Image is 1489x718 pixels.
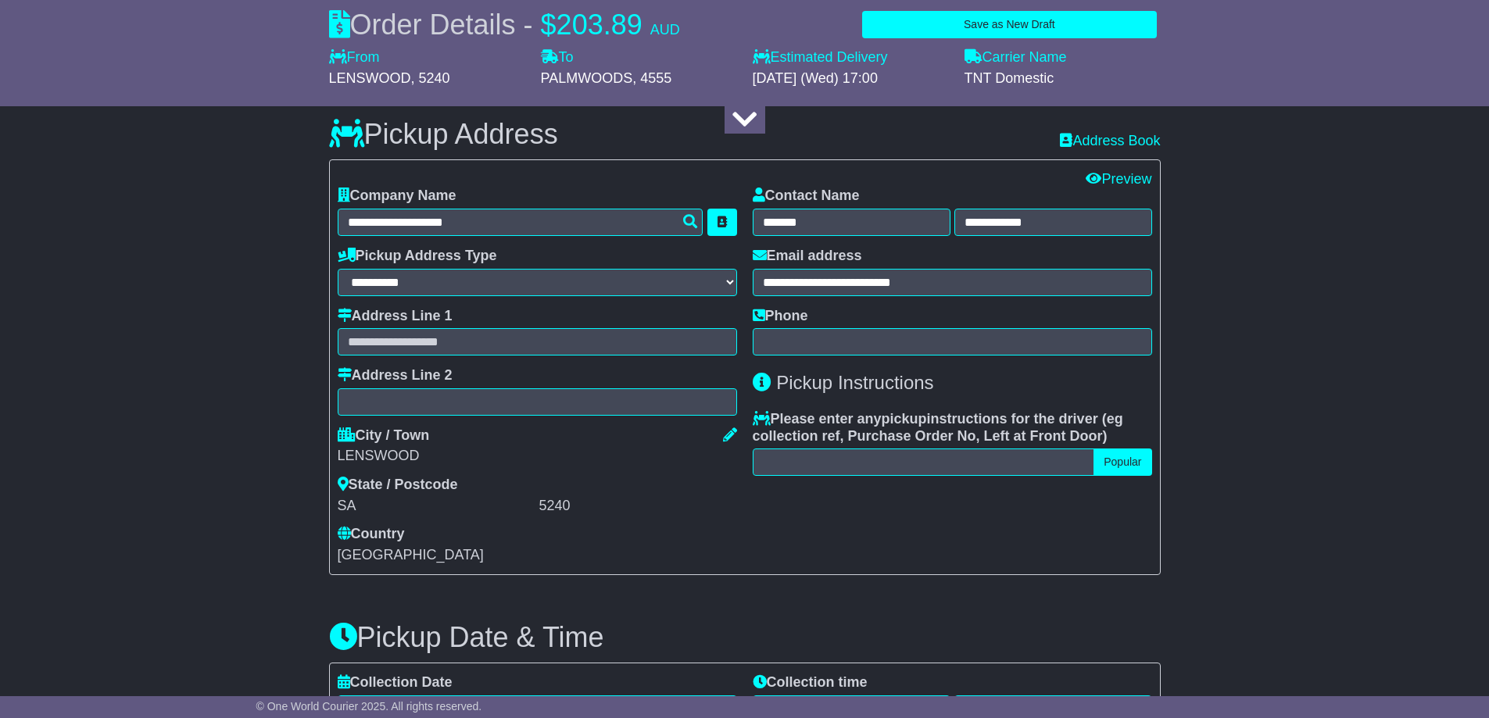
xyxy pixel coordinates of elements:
span: AUD [650,22,680,38]
label: Address Line 2 [338,367,453,384]
button: Popular [1093,448,1151,476]
span: LENSWOOD [329,70,411,86]
a: Address Book [1060,133,1160,150]
span: 203.89 [557,9,642,41]
span: pickup [882,411,927,427]
span: Pickup Instructions [776,372,933,393]
span: $ [541,9,557,41]
label: Collection time [753,674,868,691]
span: [GEOGRAPHIC_DATA] [338,547,484,563]
label: Company Name [338,188,456,205]
label: City / Town [338,427,430,445]
span: PALMWOODS [541,70,633,86]
label: Pickup Address Type [338,248,497,265]
span: eg collection ref, Purchase Order No, Left at Front Door [753,411,1123,444]
label: Carrier Name [965,49,1067,66]
label: Collection Date [338,674,453,691]
label: Address Line 1 [338,308,453,325]
div: TNT Domestic [965,70,1161,88]
div: 5240 [539,498,737,515]
label: Contact Name [753,188,860,205]
label: From [329,49,380,66]
h3: Pickup Address [329,119,558,150]
label: Please enter any instructions for the driver ( ) [753,411,1152,445]
label: Email address [753,248,862,265]
div: LENSWOOD [338,448,737,465]
span: © One World Courier 2025. All rights reserved. [256,700,482,713]
label: State / Postcode [338,477,458,494]
label: To [541,49,574,66]
label: Country [338,526,405,543]
h3: Pickup Date & Time [329,622,1161,653]
div: Order Details - [329,8,680,41]
label: Estimated Delivery [753,49,949,66]
a: Preview [1086,171,1151,187]
span: , 5240 [411,70,450,86]
div: SA [338,498,535,515]
span: , 4555 [632,70,671,86]
div: [DATE] (Wed) 17:00 [753,70,949,88]
label: Phone [753,308,808,325]
button: Save as New Draft [862,11,1156,38]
